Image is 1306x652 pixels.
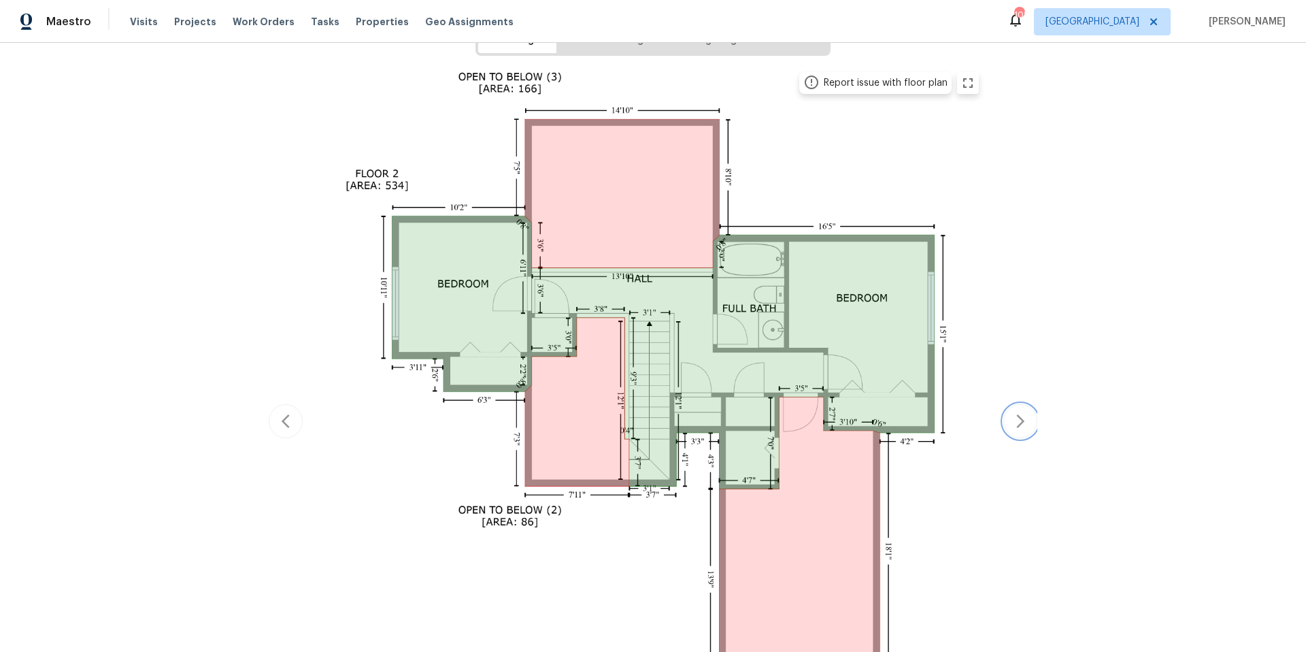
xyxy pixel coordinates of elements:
button: zoom in [957,72,979,94]
span: Visits [130,15,158,29]
span: Projects [174,15,216,29]
span: Geo Assignments [425,15,514,29]
span: Properties [356,15,409,29]
span: Maestro [46,15,91,29]
span: [GEOGRAPHIC_DATA] [1045,15,1139,29]
span: Tasks [311,17,339,27]
div: Report issue with floor plan [824,76,948,90]
span: [PERSON_NAME] [1203,15,1286,29]
div: 108 [1014,8,1024,22]
span: Work Orders [233,15,295,29]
